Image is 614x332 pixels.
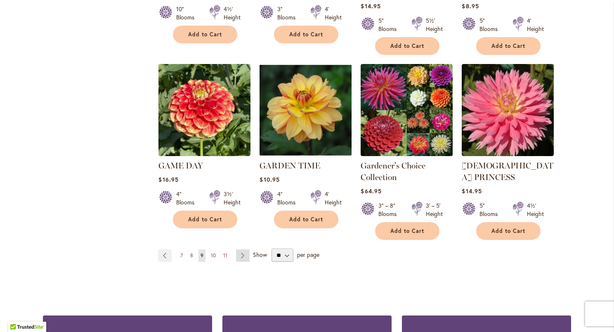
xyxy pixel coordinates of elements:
[260,64,352,156] img: GARDEN TIME
[260,175,279,183] span: $10.95
[479,202,503,218] div: 5" Blooms
[209,249,218,262] a: 10
[274,26,338,43] button: Add to Cart
[274,211,338,228] button: Add to Cart
[221,249,229,262] a: 11
[176,5,199,21] div: 10" Blooms
[6,303,29,326] iframe: Launch Accessibility Center
[277,5,300,21] div: 3" Blooms
[462,161,553,182] a: [DEMOGRAPHIC_DATA] PRINCESS
[375,222,439,240] button: Add to Cart
[158,150,250,158] a: GAME DAY
[462,2,479,10] span: $8.95
[325,5,342,21] div: 4' Height
[361,187,381,195] span: $64.95
[361,150,453,158] a: Gardener's Choice Collection
[476,37,541,55] button: Add to Cart
[462,64,554,156] img: GAY PRINCESS
[527,202,544,218] div: 4½' Height
[491,228,525,235] span: Add to Cart
[289,31,323,38] span: Add to Cart
[297,251,319,258] span: per page
[479,17,503,33] div: 5" Blooms
[375,37,439,55] button: Add to Cart
[173,211,237,228] button: Add to Cart
[527,17,544,33] div: 4' Height
[390,43,424,50] span: Add to Cart
[378,202,401,218] div: 3" – 8" Blooms
[224,190,241,206] div: 3½' Height
[289,216,323,223] span: Add to Cart
[188,31,222,38] span: Add to Cart
[188,249,195,262] a: 8
[158,175,178,183] span: $16.95
[325,190,342,206] div: 4' Height
[361,2,380,10] span: $14.95
[361,64,453,156] img: Gardener's Choice Collection
[190,252,193,258] span: 8
[260,161,320,171] a: GARDEN TIME
[277,190,300,206] div: 4" Blooms
[223,252,227,258] span: 11
[178,249,185,262] a: 7
[426,202,443,218] div: 3' – 5' Height
[462,150,554,158] a: GAY PRINCESS
[462,187,482,195] span: $14.95
[188,216,222,223] span: Add to Cart
[260,150,352,158] a: GARDEN TIME
[476,222,541,240] button: Add to Cart
[253,251,267,258] span: Show
[173,26,237,43] button: Add to Cart
[426,17,443,33] div: 5½' Height
[224,5,241,21] div: 4½' Height
[180,252,183,258] span: 7
[491,43,525,50] span: Add to Cart
[378,17,401,33] div: 5" Blooms
[201,252,203,258] span: 9
[211,252,216,258] span: 10
[158,161,203,171] a: GAME DAY
[390,228,424,235] span: Add to Cart
[361,161,425,182] a: Gardener's Choice Collection
[158,64,250,156] img: GAME DAY
[176,190,199,206] div: 4" Blooms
